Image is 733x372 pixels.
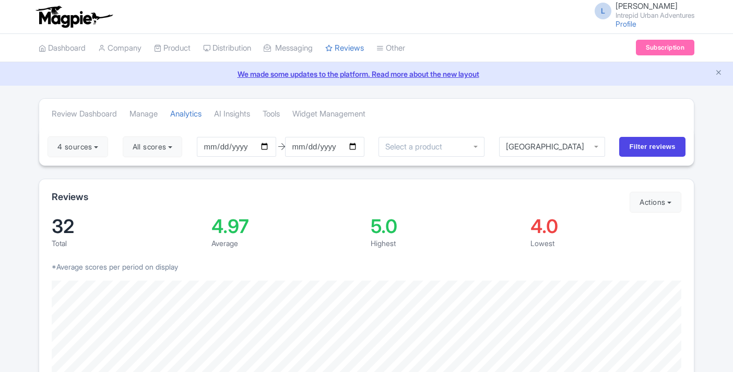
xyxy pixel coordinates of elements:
img: logo-ab69f6fb50320c5b225c76a69d11143b.png [33,5,114,28]
button: All scores [123,136,183,157]
a: Subscription [636,40,694,55]
a: Product [154,34,191,63]
a: Company [98,34,141,63]
a: AI Insights [214,100,250,129]
a: Distribution [203,34,251,63]
a: Profile [616,19,636,28]
div: 5.0 [371,217,522,236]
div: 32 [52,217,203,236]
a: Dashboard [39,34,86,63]
a: Messaging [264,34,313,63]
div: 4.0 [530,217,682,236]
a: Manage [129,100,158,129]
div: [GEOGRAPHIC_DATA] [506,142,599,152]
div: 4.97 [211,217,363,236]
input: Filter reviews [619,137,685,157]
a: Widget Management [292,100,365,129]
a: Reviews [325,34,364,63]
a: Other [376,34,405,63]
button: 4 sources [48,136,108,157]
span: [PERSON_NAME] [616,1,678,11]
a: Analytics [170,100,202,129]
div: Average [211,238,363,249]
input: Select a product [385,142,448,152]
div: Total [52,238,203,249]
small: Intrepid Urban Adventures [616,12,694,19]
p: *Average scores per period on display [52,261,681,272]
a: L [PERSON_NAME] Intrepid Urban Adventures [588,2,694,19]
a: Review Dashboard [52,100,117,129]
button: Actions [630,192,681,213]
h2: Reviews [52,192,88,202]
div: Lowest [530,238,682,249]
button: Close announcement [715,67,723,79]
a: Tools [263,100,280,129]
div: Highest [371,238,522,249]
span: L [595,3,611,19]
a: We made some updates to the platform. Read more about the new layout [6,68,727,79]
